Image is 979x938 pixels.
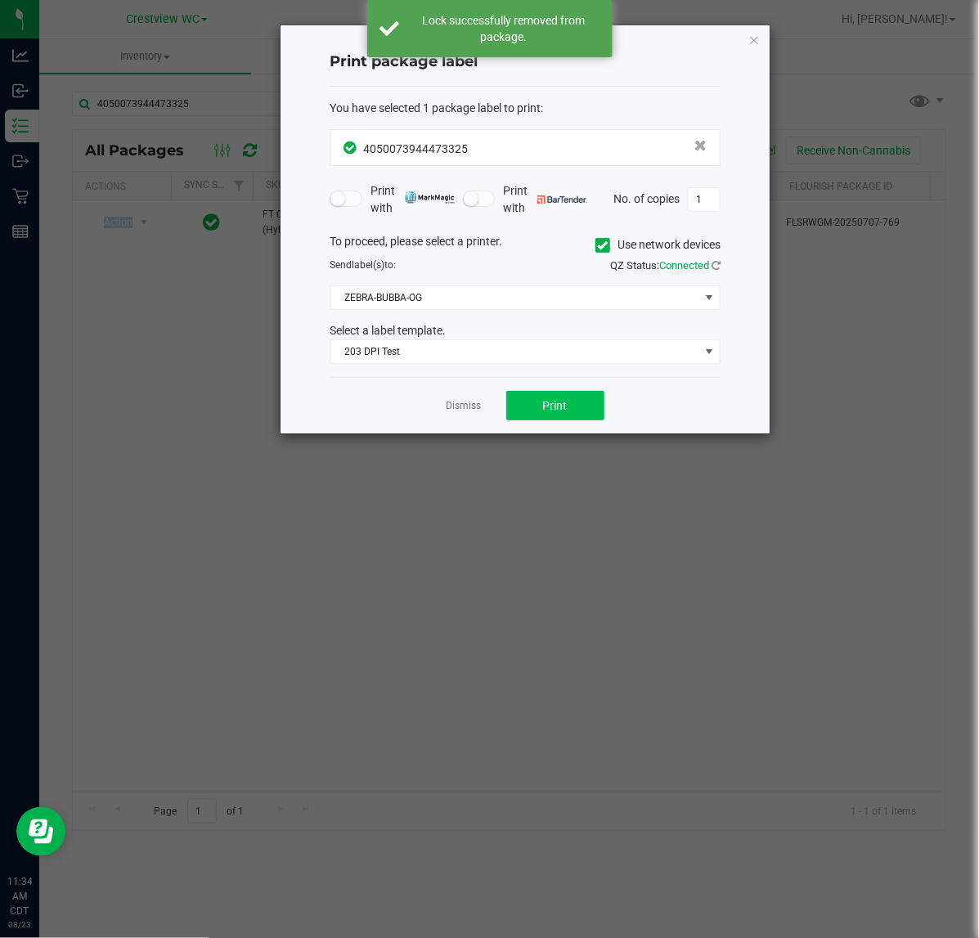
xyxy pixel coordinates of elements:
[352,259,384,271] span: label(s)
[317,233,733,258] div: To proceed, please select a printer.
[330,52,721,73] h4: Print package label
[447,399,482,413] a: Dismiss
[330,340,699,363] span: 203 DPI Test
[595,236,721,254] label: Use network devices
[330,259,396,271] span: Send to:
[16,807,65,856] iframe: Resource center
[506,391,604,420] button: Print
[610,259,721,272] span: QZ Status:
[543,399,568,412] span: Print
[330,100,721,117] div: :
[344,139,359,156] span: In Sync
[330,101,541,114] span: You have selected 1 package label to print
[363,142,468,155] span: 4050073944473325
[613,191,680,204] span: No. of copies
[408,12,600,45] div: Lock successfully removed from package.
[503,182,587,217] span: Print with
[537,195,587,204] img: bartender.png
[317,322,733,339] div: Select a label template.
[405,191,455,204] img: mark_magic_cybra.png
[659,259,709,272] span: Connected
[330,286,699,309] span: ZEBRA-BUBBA-OG
[370,182,455,217] span: Print with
